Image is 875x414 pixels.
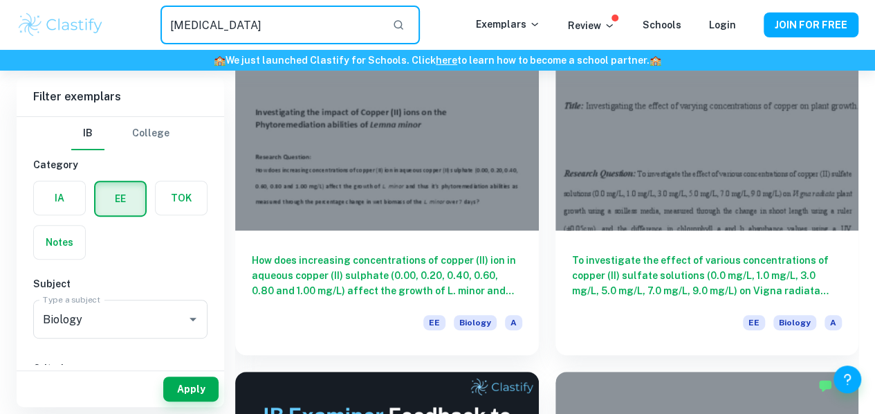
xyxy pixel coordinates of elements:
h6: Subject [33,276,208,291]
button: Help and Feedback [833,366,861,393]
a: here [436,55,457,66]
button: College [132,117,169,150]
button: Notes [34,226,85,259]
span: A [825,315,842,330]
h6: Filter exemplars [17,78,224,116]
button: TOK [156,181,207,215]
span: Biology [773,315,816,330]
img: Marked [818,379,832,393]
p: Exemplars [476,17,540,32]
span: A [505,315,522,330]
span: 🏫 [214,55,225,66]
a: Login [709,19,736,30]
h6: Criteria [33,361,208,376]
button: IA [34,181,85,215]
span: 🏫 [650,55,661,66]
button: EE [95,182,145,215]
p: Review [568,18,615,33]
button: JOIN FOR FREE [764,12,858,37]
span: EE [423,315,445,330]
label: Type a subject [43,294,100,305]
h6: Category [33,157,208,172]
h6: To investigate the effect of various concentrations of copper (II) sulfate solutions (0.0 mg/L, 1... [572,253,842,298]
input: Search for any exemplars... [160,6,382,44]
a: To investigate the effect of various concentrations of copper (II) sulfate solutions (0.0 mg/L, 1... [555,3,859,355]
button: IB [71,117,104,150]
span: Biology [454,315,497,330]
img: Clastify logo [17,11,104,39]
button: Apply [163,377,219,402]
span: EE [743,315,765,330]
a: How does increasing concentrations of copper (II) ion in aqueous copper (II) sulphate (0.00, 0.20... [235,3,539,355]
h6: How does increasing concentrations of copper (II) ion in aqueous copper (II) sulphate (0.00, 0.20... [252,253,522,298]
div: Filter type choice [71,117,169,150]
button: Open [183,309,203,329]
a: Schools [643,19,681,30]
h6: We just launched Clastify for Schools. Click to learn how to become a school partner. [3,53,872,68]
